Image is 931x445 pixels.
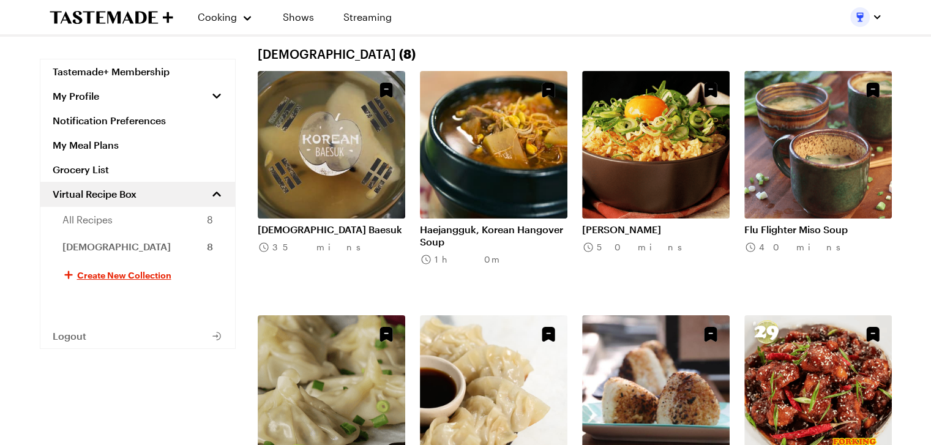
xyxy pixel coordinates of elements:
[40,108,235,133] a: Notification Preferences
[699,78,722,102] button: Unsave Recipe
[375,78,398,102] button: Unsave Recipe
[40,59,235,84] a: Tastemade+ Membership
[53,188,136,200] span: Virtual Recipe Box
[40,260,235,290] button: Create New Collection
[699,323,722,346] button: Unsave Recipe
[420,223,567,248] a: Haejangguk, Korean Hangover Soup
[861,323,884,346] button: Unsave Recipe
[40,133,235,157] a: My Meal Plans
[582,223,730,236] a: [PERSON_NAME]
[258,223,405,236] a: [DEMOGRAPHIC_DATA] Baesuk
[861,78,884,102] button: Unsave Recipe
[207,212,213,227] span: 8
[40,206,235,233] a: All Recipes8
[375,323,398,346] button: Unsave Recipe
[537,323,560,346] button: Unsave Recipe
[537,78,560,102] button: Unsave Recipe
[62,239,171,254] span: [DEMOGRAPHIC_DATA]
[198,11,237,23] span: Cooking
[850,7,882,27] button: Profile picture
[53,330,86,342] span: Logout
[399,47,416,61] span: ( 8 )
[53,90,99,102] span: My Profile
[40,182,235,206] a: Virtual Recipe Box
[40,324,235,348] button: Logout
[40,157,235,182] a: Grocery List
[744,223,892,236] a: Flu Flighter Miso Soup
[258,47,416,61] h1: [DEMOGRAPHIC_DATA]
[40,84,235,108] button: My Profile
[40,233,235,260] a: [DEMOGRAPHIC_DATA]8
[77,269,171,281] span: Create New Collection
[850,7,870,27] img: Profile picture
[50,10,173,24] a: To Tastemade Home Page
[198,2,253,32] button: Cooking
[207,239,213,254] span: 8
[62,212,113,227] span: All Recipes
